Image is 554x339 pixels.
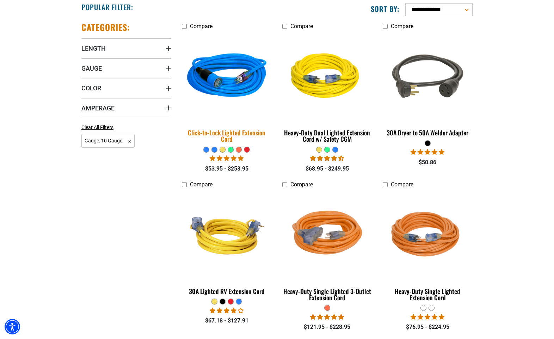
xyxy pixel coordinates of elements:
[310,314,344,320] span: 5.00 stars
[411,314,444,320] span: 5.00 stars
[81,78,171,98] summary: Color
[383,33,473,140] a: black 30A Dryer to 50A Welder Adapter
[182,316,272,325] div: $67.18 - $127.91
[282,129,372,142] div: Heavy-Duty Dual Lighted Extension Cord w/ Safety CGM
[290,23,313,30] span: Compare
[283,195,371,276] img: orange
[371,4,400,13] label: Sort by:
[290,181,313,188] span: Compare
[310,155,344,162] span: 4.64 stars
[81,104,115,112] span: Amperage
[81,58,171,78] summary: Gauge
[81,64,102,72] span: Gauge
[81,22,130,33] h2: Categories:
[81,84,101,92] span: Color
[391,23,413,30] span: Compare
[182,129,272,142] div: Click-to-Lock Lighted Extension Cord
[210,155,244,162] span: 4.87 stars
[383,288,473,301] div: Heavy-Duty Single Lighted Extension Cord
[210,307,244,314] span: 4.11 stars
[190,181,213,188] span: Compare
[411,149,444,155] span: 5.00 stars
[178,32,276,122] img: blue
[182,165,272,173] div: $53.95 - $253.95
[5,319,20,334] div: Accessibility Menu
[282,288,372,301] div: Heavy-Duty Single Lighted 3-Outlet Extension Cord
[282,33,372,146] a: yellow Heavy-Duty Dual Lighted Extension Cord w/ Safety CGM
[282,323,372,331] div: $121.95 - $228.95
[383,37,472,117] img: black
[81,134,135,148] span: Gauge: 10 Gauge
[282,192,372,305] a: orange Heavy-Duty Single Lighted 3-Outlet Extension Cord
[182,288,272,294] div: 30A Lighted RV Extension Cord
[81,124,116,131] a: Clear All Filters
[283,37,371,117] img: yellow
[81,98,171,118] summary: Amperage
[383,323,473,331] div: $76.95 - $224.95
[81,2,133,12] h2: Popular Filter:
[383,129,473,136] div: 30A Dryer to 50A Welder Adapter
[383,195,472,276] img: orange
[183,195,271,276] img: yellow
[182,33,272,146] a: blue Click-to-Lock Lighted Extension Cord
[81,44,106,52] span: Length
[81,124,113,130] span: Clear All Filters
[190,23,213,30] span: Compare
[81,137,135,144] a: Gauge: 10 Gauge
[182,192,272,299] a: yellow 30A Lighted RV Extension Cord
[383,192,473,305] a: orange Heavy-Duty Single Lighted Extension Cord
[282,165,372,173] div: $68.95 - $249.95
[81,38,171,58] summary: Length
[383,158,473,167] div: $50.86
[391,181,413,188] span: Compare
